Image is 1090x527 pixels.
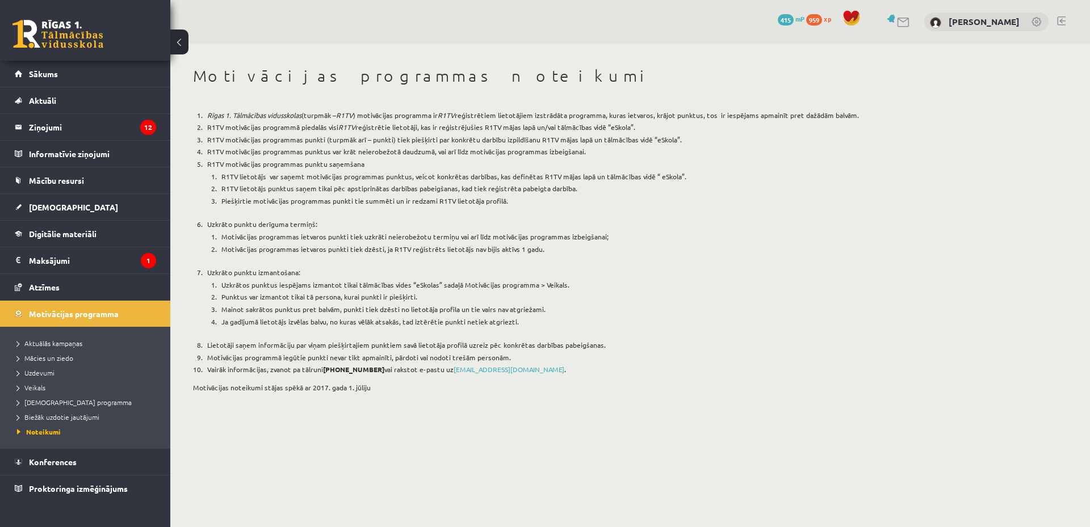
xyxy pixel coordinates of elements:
span: Uzdevumi [17,368,54,377]
li: Uzkrāto punktu izmantošana: [204,267,920,328]
li: Motivācijas programmā iegūtie punkti nevar tikt apmainīti, pārdoti vai nodoti trešām personām. [204,352,920,364]
a: Biežāk uzdotie jautājumi [17,412,159,422]
p: Motivācijas noteikumi stājas spēkā ar 2017. gada 1. jūliju [193,383,920,393]
span: Aktuāli [29,95,56,106]
span: Mācību resursi [29,175,84,185]
span: xp [824,14,831,23]
a: Proktoringa izmēģinājums [15,475,156,501]
a: Mācību resursi [15,167,156,193]
strong: [PHONE_NUMBER] [323,365,384,374]
span: Konferences [29,457,77,467]
span: Mācies un ziedo [17,353,73,362]
a: Mācies un ziedo [17,353,159,363]
legend: Informatīvie ziņojumi [29,141,156,167]
a: Ziņojumi12 [15,114,156,140]
a: Maksājumi1 [15,247,156,273]
a: Sākums [15,61,156,87]
a: 415 mP [778,14,804,23]
li: Motivācijas programmas ietvaros punkti tiek uzkrāti neierobežotu termiņu vai arī līdz motivācijas... [219,231,920,243]
span: Sākums [29,69,58,79]
a: Informatīvie ziņojumi [15,141,156,167]
span: Atzīmes [29,282,60,292]
li: Motivācijas programmas ietvaros punkti tiek dzēsti, ja R1TV reģistrēts lietotājs nav bijis aktīvs... [219,243,920,256]
li: R1TV lietotājs punktus saņem tikai pēc apstiprinātas darbības pabeigšanas, kad tiek reģistrēta pa... [219,183,920,195]
a: Aktuāli [15,87,156,113]
img: Ādams Aleksandrs Kovaļenko [930,17,941,28]
span: Noteikumi [17,427,61,436]
li: Lietotāji saņem informāciju par viņam piešķirtajiem punktiem savā lietotāja profilā uzreiz pēc ko... [204,339,920,352]
span: Biežāk uzdotie jautājumi [17,412,99,421]
a: Aktuālās kampaņas [17,338,159,348]
a: Motivācijas programma [15,301,156,327]
a: Uzdevumi [17,368,159,378]
em: R1TV [336,111,353,120]
li: R1TV motivācijas programmā piedalās visi reģistrētie lietotāji, kas ir reģistrējušies R1TV mājas ... [204,121,920,134]
legend: Maksājumi [29,247,156,273]
li: Mainot sakrātos punktus pret balvām, punkti tiek dzēsti no lietotāja profila un tie vairs nav atg... [219,303,920,316]
li: R1TV motivācijas programmas punktu saņemšana [204,158,920,207]
legend: Ziņojumi [29,114,156,140]
span: 415 [778,14,794,26]
li: R1TV motivācijas programmas punkti (turpmāk arī – punkti) tiek piešķirti par konkrētu darbību izp... [204,134,920,146]
li: R1TV lietotājs var saņemt motivācijas programmas punktus, veicot konkrētas darbības, kas definēta... [219,171,920,183]
span: Proktoringa izmēģinājums [29,483,128,494]
li: Vairāk informācijas, zvanot pa tālruni vai rakstot e-pastu uz . [204,364,920,376]
span: Digitālie materiāli [29,229,97,239]
span: mP [795,14,804,23]
span: Veikals [17,383,45,392]
li: Piešķirtie motivācijas programmas punkti tie summēti un ir redzami R1TV lietotāja profilā. [219,195,920,208]
em: R1TV [338,123,355,132]
a: [EMAIL_ADDRESS][DOMAIN_NAME] [454,365,564,374]
li: Uzkrāto punktu derīguma termiņš: [204,218,920,255]
a: Konferences [15,449,156,475]
a: [DEMOGRAPHIC_DATA] [15,194,156,220]
i: 1 [141,253,156,268]
i: 12 [140,120,156,135]
span: Motivācijas programma [29,309,119,319]
em: Rīgas 1. Tālmācības vidusskolas [207,111,301,120]
span: [DEMOGRAPHIC_DATA] programma [17,398,132,407]
a: Veikals [17,382,159,393]
em: R1TV [438,111,455,120]
a: 959 xp [806,14,837,23]
span: [DEMOGRAPHIC_DATA] [29,202,118,212]
span: Aktuālās kampaņas [17,339,82,348]
a: Digitālie materiāli [15,221,156,247]
a: Atzīmes [15,274,156,300]
li: R1TV motivācijas programmas punktus var krāt neierobežotā daudzumā, vai arī līdz motivācijas prog... [204,146,920,158]
h1: Motivācijas programmas noteikumi [193,66,920,86]
li: Uzkrātos punktus iespējams izmantot tikai tālmācības vides “eSkolas” sadaļā Motivācijas programma... [219,279,920,292]
li: Punktus var izmantot tikai tā persona, kurai punkti ir piešķirti. [219,291,920,303]
a: [DEMOGRAPHIC_DATA] programma [17,397,159,407]
span: 959 [806,14,822,26]
a: [PERSON_NAME] [949,16,1020,27]
a: Rīgas 1. Tālmācības vidusskola [12,20,103,48]
li: Ja gadījumā lietotājs izvēlas balvu, no kuras vēlāk atsakās, tad iztērētie punkti netiek atgriezti. [219,316,920,328]
a: Noteikumi [17,427,159,437]
li: (turpmāk – ) motivācijas programma ir reģistrētiem lietotājiem izstrādāta programma, kuras ietvar... [204,109,920,122]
